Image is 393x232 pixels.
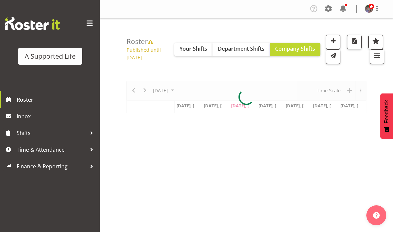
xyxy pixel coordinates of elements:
[380,93,393,139] button: Feedback - Show survey
[17,161,87,171] span: Finance & Reporting
[127,39,161,61] span: Published until [DATE]
[384,100,390,123] span: Feedback
[17,95,97,105] span: Roster
[218,45,264,52] span: Department Shifts
[347,35,362,49] button: Download a PDF of the roster according to the set date range.
[368,35,383,49] button: Highlight an important date within the roster.
[17,128,87,138] span: Shifts
[5,17,60,30] img: Rosterit website logo
[212,43,270,56] button: Department Shifts
[270,43,320,56] button: Company Shifts
[370,49,384,64] button: Filter Shifts
[275,45,315,52] span: Company Shifts
[373,212,380,219] img: help-xxl-2.png
[326,49,340,64] button: Send a list of all shifts for the selected filtered period to all rostered employees.
[25,51,76,61] div: A Supported Life
[174,43,212,56] button: Your Shifts
[180,45,207,52] span: Your Shifts
[326,35,340,49] button: Add a new shift
[365,5,373,13] img: rebecca-batesb34ca9c4cab83ab085f7a62cef5c7591.png
[127,38,174,61] h4: Roster
[17,145,87,155] span: Time & Attendance
[17,111,97,121] span: Inbox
